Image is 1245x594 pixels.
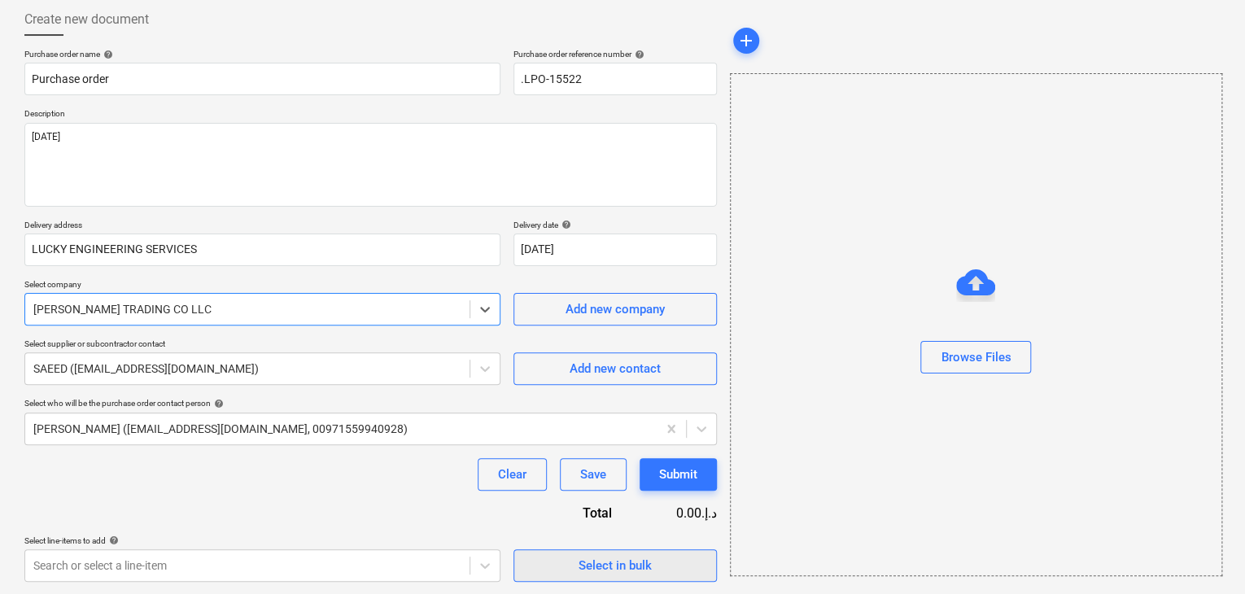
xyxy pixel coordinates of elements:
span: help [558,220,571,229]
button: Select in bulk [513,549,717,582]
div: Save [580,464,606,485]
button: Add new company [513,293,717,325]
span: add [736,31,756,50]
div: Select who will be the purchase order contact person [24,398,717,408]
div: 0.00د.إ.‏ [638,504,717,522]
button: Submit [640,458,717,491]
p: Select company [24,279,500,293]
p: Description [24,108,717,122]
div: Delivery date [513,220,717,230]
span: help [100,50,113,59]
div: Total [505,504,638,522]
button: Clear [478,458,547,491]
div: Purchase order name [24,49,500,59]
div: Submit [659,464,697,485]
button: Browse Files [920,341,1031,373]
span: help [631,50,644,59]
div: Clear [498,464,526,485]
input: Document name [24,63,500,95]
div: Select line-items to add [24,535,500,546]
div: Add new company [566,299,665,320]
div: Select in bulk [579,555,652,576]
textarea: [DATE] [24,123,717,207]
div: Purchase order reference number [513,49,717,59]
button: Add new contact [513,352,717,385]
div: Add new contact [570,358,661,379]
button: Save [560,458,627,491]
p: Delivery address [24,220,500,234]
span: help [211,399,224,408]
input: Delivery date not specified [513,234,717,266]
div: Browse Files [941,347,1011,368]
span: Create new document [24,10,149,29]
iframe: Chat Widget [1164,516,1245,594]
span: help [106,535,119,545]
input: Delivery address [24,234,500,266]
p: Select supplier or subcontractor contact [24,338,500,352]
div: Browse Files [730,73,1222,576]
input: Order number [513,63,717,95]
